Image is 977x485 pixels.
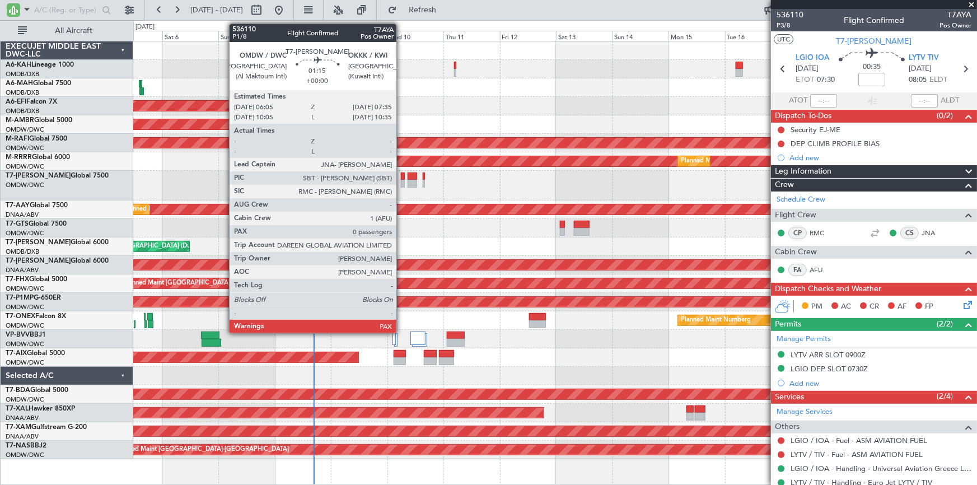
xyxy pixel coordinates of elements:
[123,275,300,292] div: Planned Maint [GEOGRAPHIC_DATA] ([GEOGRAPHIC_DATA])
[6,340,44,348] a: OMDW/DWC
[287,153,397,170] div: Planned Maint Dubai (Al Maktoum Intl)
[6,154,32,161] span: M-RRRR
[788,264,807,276] div: FA
[6,80,33,87] span: A6-MAH
[6,405,29,412] span: T7-XAL
[6,202,30,209] span: T7-AAY
[500,31,557,41] div: Fri 12
[106,31,162,41] div: Fri 5
[116,441,289,458] div: Planned Maint [GEOGRAPHIC_DATA]-[GEOGRAPHIC_DATA]
[791,125,840,134] div: Security EJ-ME
[6,117,34,124] span: M-AMBR
[12,22,121,40] button: All Aircraft
[810,228,835,238] a: RMC
[810,94,837,108] input: --:--
[6,202,68,209] a: T7-AAYGlobal 7500
[791,350,866,360] div: LYTV ARR SLOT 0900Z
[789,379,971,388] div: Add new
[775,421,800,433] span: Others
[443,31,500,41] div: Thu 11
[777,21,803,30] span: P3/8
[6,321,44,330] a: OMDW/DWC
[796,63,819,74] span: [DATE]
[909,53,939,64] span: LYTV TIV
[6,387,30,394] span: T7-BDA
[6,295,34,301] span: T7-P1MP
[788,227,807,239] div: CP
[6,276,29,283] span: T7-FHX
[777,194,825,206] a: Schedule Crew
[218,31,275,41] div: Sun 7
[6,211,39,219] a: DNAA/ABV
[6,239,109,246] a: T7-[PERSON_NAME]Global 6000
[939,9,971,21] span: T7AYA
[81,238,212,255] div: AOG Maint [GEOGRAPHIC_DATA] (Dubai Intl)
[6,313,66,320] a: T7-ONEXFalcon 8X
[387,31,444,41] div: Wed 10
[190,5,243,15] span: [DATE] - [DATE]
[775,318,801,331] span: Permits
[909,63,932,74] span: [DATE]
[6,303,44,311] a: OMDW/DWC
[34,2,99,18] input: A/C (Reg. or Type)
[810,265,835,275] a: AFU
[841,301,851,313] span: AC
[6,432,39,441] a: DNAA/ABV
[6,125,44,134] a: OMDW/DWC
[681,312,751,329] div: Planned Maint Nurnberg
[725,31,782,41] div: Tue 16
[6,358,44,367] a: OMDW/DWC
[796,74,814,86] span: ETOT
[6,62,74,68] a: A6-KAHLineage 1000
[399,6,446,14] span: Refresh
[6,99,26,105] span: A6-EFI
[775,246,817,259] span: Cabin Crew
[6,313,35,320] span: T7-ONEX
[775,209,816,222] span: Flight Crew
[6,332,30,338] span: VP-BVV
[791,464,971,473] a: LGIO / IOA - Handling - Universal Aviation Greece LGIO / IOA
[836,35,912,47] span: T7-[PERSON_NAME]
[6,229,44,237] a: OMDW/DWC
[6,221,67,227] a: T7-GTSGlobal 7500
[844,15,904,27] div: Flight Confirmed
[613,31,669,41] div: Sun 14
[941,95,959,106] span: ALDT
[6,350,27,357] span: T7-AIX
[6,258,71,264] span: T7-[PERSON_NAME]
[863,62,881,73] span: 00:35
[811,301,822,313] span: PM
[775,179,794,192] span: Crew
[900,227,919,239] div: CS
[6,181,44,189] a: OMDW/DWC
[939,21,971,30] span: Pos Owner
[777,334,831,345] a: Manage Permits
[6,442,46,449] a: T7-NASBBJ2
[6,136,29,142] span: M-RAFI
[937,110,953,122] span: (0/2)
[6,387,68,394] a: T7-BDAGlobal 5000
[937,390,953,402] span: (2/4)
[343,134,454,151] div: Planned Maint Dubai (Al Maktoum Intl)
[6,276,67,283] a: T7-FHXGlobal 5000
[6,162,44,171] a: OMDW/DWC
[6,451,44,459] a: OMDW/DWC
[922,228,947,238] a: JNA
[6,424,87,431] a: T7-XAMGulfstream G-200
[775,391,804,404] span: Services
[929,74,947,86] span: ELDT
[6,424,31,431] span: T7-XAM
[6,350,65,357] a: T7-AIXGlobal 5000
[6,99,57,105] a: A6-EFIFalcon 7X
[6,136,67,142] a: M-RAFIGlobal 7500
[6,248,39,256] a: OMDB/DXB
[6,239,71,246] span: T7-[PERSON_NAME]
[937,318,953,330] span: (2/2)
[6,70,39,78] a: OMDB/DXB
[775,165,831,178] span: Leg Information
[556,31,613,41] div: Sat 13
[777,407,833,418] a: Manage Services
[162,31,219,41] div: Sat 6
[870,301,879,313] span: CR
[135,22,155,32] div: [DATE]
